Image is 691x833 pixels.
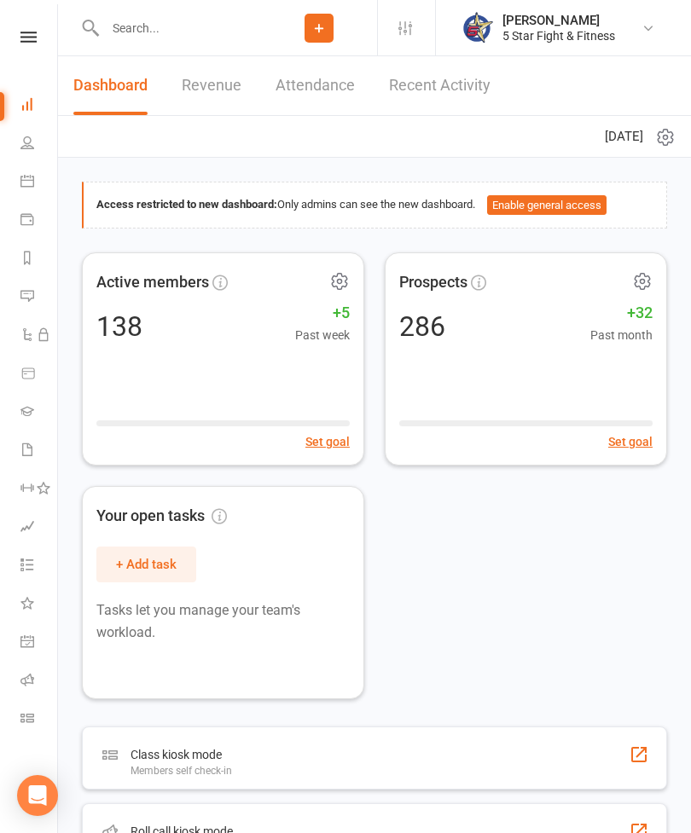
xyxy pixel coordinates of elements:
[20,509,59,547] a: Assessments
[96,270,209,295] span: Active members
[96,195,653,216] div: Only admins can see the new dashboard.
[20,624,59,662] a: General attendance kiosk mode
[17,775,58,816] div: Open Intercom Messenger
[20,202,59,240] a: Payments
[96,547,196,582] button: + Add task
[131,765,232,777] div: Members self check-in
[399,313,445,340] div: 286
[20,662,59,701] a: Roll call kiosk mode
[608,432,653,451] button: Set goal
[276,56,355,115] a: Attendance
[20,701,59,739] a: Class kiosk mode
[96,599,350,643] p: Tasks let you manage your team's workload.
[502,28,615,43] div: 5 Star Fight & Fitness
[20,164,59,202] a: Calendar
[487,195,607,216] button: Enable general access
[182,56,241,115] a: Revenue
[590,301,653,326] span: +32
[20,87,59,125] a: Dashboard
[605,126,643,147] span: [DATE]
[389,56,491,115] a: Recent Activity
[502,13,615,28] div: [PERSON_NAME]
[73,56,148,115] a: Dashboard
[295,326,350,344] span: Past week
[20,125,59,164] a: People
[131,744,232,765] div: Class kiosk mode
[590,326,653,344] span: Past month
[295,301,350,326] span: +5
[96,504,227,529] span: Your open tasks
[96,198,277,211] strong: Access restricted to new dashboard:
[399,270,467,295] span: Prospects
[20,356,59,394] a: Product Sales
[305,432,350,451] button: Set goal
[100,16,261,40] input: Search...
[460,11,494,45] img: thumb_image1728304928.png
[96,313,142,340] div: 138
[20,586,59,624] a: What's New
[20,240,59,279] a: Reports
